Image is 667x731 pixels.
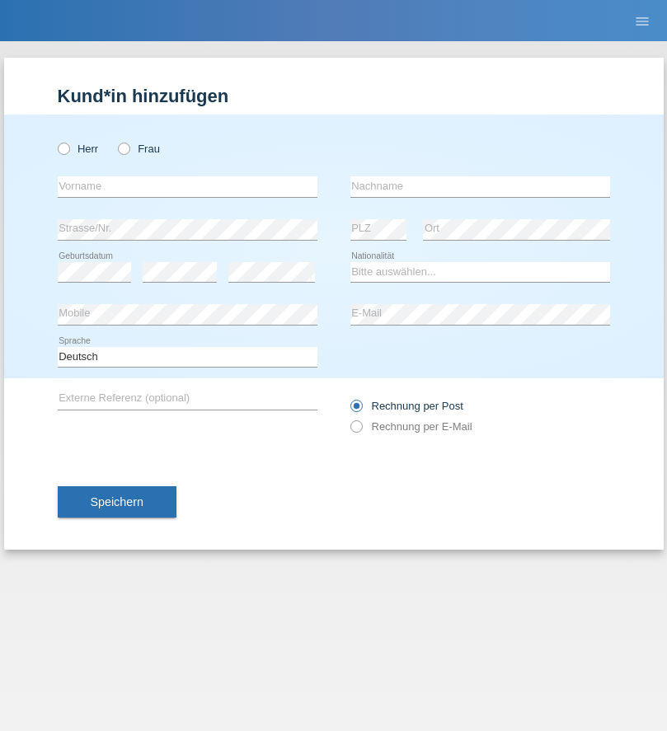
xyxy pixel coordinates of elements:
[634,13,651,30] i: menu
[626,16,659,26] a: menu
[58,143,68,153] input: Herr
[118,143,160,155] label: Frau
[58,486,176,518] button: Speichern
[58,86,610,106] h1: Kund*in hinzufügen
[350,420,361,441] input: Rechnung per E-Mail
[350,400,361,420] input: Rechnung per Post
[350,420,472,433] label: Rechnung per E-Mail
[118,143,129,153] input: Frau
[91,495,143,508] span: Speichern
[58,143,99,155] label: Herr
[350,400,463,412] label: Rechnung per Post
